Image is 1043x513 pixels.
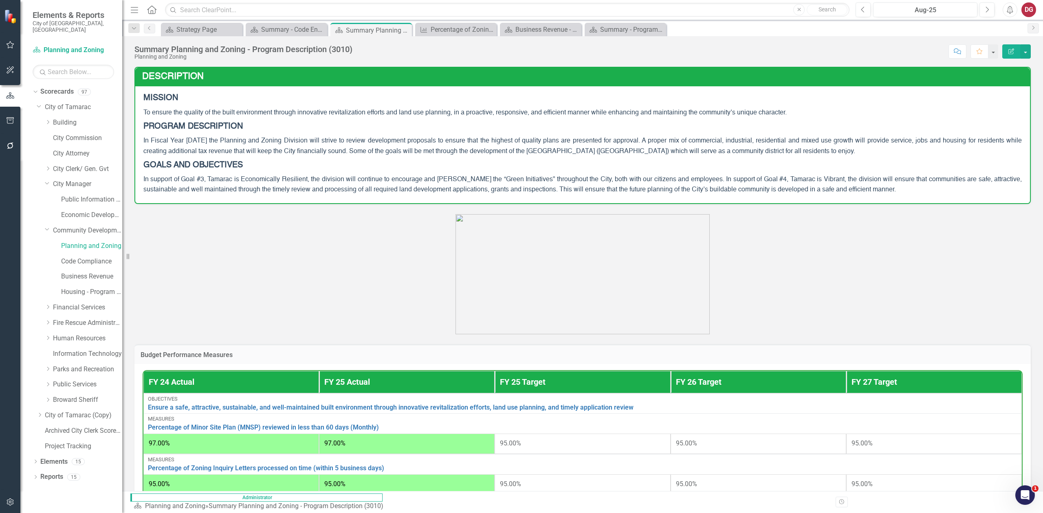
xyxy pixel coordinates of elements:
[149,439,170,447] span: 97.00%
[53,349,122,359] a: Information Technology
[53,164,122,174] a: City Clerk/ Gen. Gvt
[61,257,122,266] a: Code Compliance
[53,318,122,328] a: Fire Rescue Administration
[78,88,91,95] div: 97
[176,24,240,35] div: Strategy Page
[33,65,114,79] input: Search Below...
[67,474,80,480] div: 15
[143,94,178,102] strong: MISSION
[324,480,345,488] span: 95.00%
[431,24,495,35] div: Percentage of Zoning Inquiry Letters processed on time (within 5 business days)
[515,24,579,35] div: Business Revenue - Program Description (3030)
[33,20,114,33] small: City of [GEOGRAPHIC_DATA], [GEOGRAPHIC_DATA]
[45,411,122,420] a: City of Tamarac (Copy)
[53,334,122,343] a: Human Resources
[261,24,325,35] div: Summary - Code Enforcement (3020)
[1032,485,1039,492] span: 1
[500,480,521,488] span: 95.00%
[852,480,873,488] span: 95.00%
[148,404,1017,411] a: Ensure a safe, attractive, sustainable, and well-maintained built environment through innovative ...
[502,24,579,35] a: Business Revenue - Program Description (3030)
[40,457,68,467] a: Elements
[1015,485,1035,505] iframe: Intercom live chat
[148,457,1017,463] div: Measures
[819,6,836,13] span: Search
[53,134,122,143] a: City Commission
[53,303,122,312] a: Financial Services
[134,45,352,54] div: Summary Planning and Zoning - Program Description (3010)
[143,123,243,131] strong: PROGRAM DESCRIPTION
[143,413,1022,434] td: Double-Click to Edit Right Click for Context Menu
[45,103,122,112] a: City of Tamarac
[587,24,664,35] a: Summary - Program Description (CDBG/SHIP/NSP/HOME)
[53,380,122,389] a: Public Services
[130,493,383,502] span: Administrator
[134,502,387,511] div: »
[807,4,847,15] button: Search
[72,458,85,465] div: 15
[148,424,1017,431] a: Percentage of Minor Site Plan (MNSP) reviewed in less than 60 days (Monthly)
[148,416,1017,422] div: Measures
[33,46,114,55] a: Planning and Zoning
[149,480,170,488] span: 95.00%
[4,9,18,24] img: ClearPoint Strategy
[45,426,122,436] a: Archived City Clerk Scorecard
[143,110,787,116] span: To ensure the quality of the built environment through innovative revitalization efforts and land...
[53,149,122,158] a: City Attorney
[500,439,521,447] span: 95.00%
[53,118,122,127] a: Building
[676,439,697,447] span: 95.00%
[143,161,243,169] strong: GOALS AND OBJECTIVES
[852,439,873,447] span: 95.00%
[1021,2,1036,17] button: DG
[143,138,1022,154] span: In Fiscal Year [DATE] the Planning and Zoning Division will strive to review development proposal...
[40,472,63,482] a: Reports
[346,25,410,35] div: Summary Planning and Zoning - Program Description (3010)
[53,180,122,189] a: City Manager
[61,287,122,297] a: Housing - Program Description (CDBG/SHIP/NSP/HOME)
[143,176,1022,193] span: In support of Goal #3, Tamarac is Economically Resilient, the division will continue to encourage...
[873,2,977,17] button: Aug-25
[455,214,710,334] img: Zoning%20Tamarac-01.jpeg
[248,24,325,35] a: Summary - Code Enforcement (3020)
[141,351,1025,359] h3: Budget Performance Measures
[876,5,975,15] div: Aug-25
[143,454,1022,474] td: Double-Click to Edit Right Click for Context Menu
[209,502,383,510] div: Summary Planning and Zoning - Program Description (3010)
[45,442,122,451] a: Project Tracking
[148,465,1017,472] a: Percentage of Zoning Inquiry Letters processed on time (within 5 business days)
[324,439,345,447] span: 97.00%
[417,24,495,35] a: Percentage of Zoning Inquiry Letters processed on time (within 5 business days)
[165,3,849,17] input: Search ClearPoint...
[33,10,114,20] span: Elements & Reports
[600,24,664,35] div: Summary - Program Description (CDBG/SHIP/NSP/HOME)
[148,396,1017,402] div: Objectives
[143,393,1022,414] td: Double-Click to Edit Right Click for Context Menu
[142,72,1026,81] h3: Description
[40,87,74,96] a: Scorecards
[53,395,122,405] a: Broward Sheriff
[134,54,352,60] div: Planning and Zoning
[61,195,122,204] a: Public Information Office
[53,365,122,374] a: Parks and Recreation
[676,480,697,488] span: 95.00%
[61,210,122,220] a: Economic Development
[61,241,122,251] a: Planning and Zoning
[61,272,122,281] a: Business Revenue
[163,24,240,35] a: Strategy Page
[53,226,122,235] a: Community Development
[145,502,205,510] a: Planning and Zoning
